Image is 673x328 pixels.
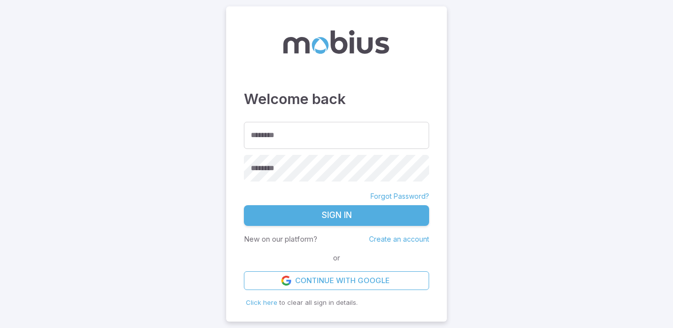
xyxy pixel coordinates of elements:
a: Continue with Google [244,271,429,290]
p: New on our platform? [244,234,317,245]
h3: Welcome back [244,88,429,110]
a: Forgot Password? [370,191,429,201]
span: Click here [246,298,277,306]
p: to clear all sign in details. [246,298,427,308]
span: or [331,253,342,263]
button: Sign In [244,205,429,226]
a: Create an account [369,235,429,243]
